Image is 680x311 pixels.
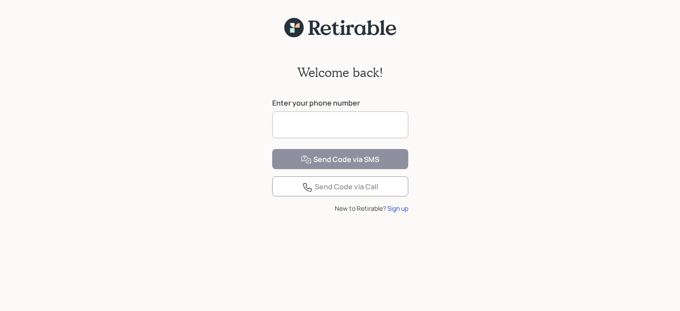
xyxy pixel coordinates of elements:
[387,204,408,213] div: Sign up
[272,98,408,108] label: Enter your phone number
[302,182,378,192] div: Send Code via Call
[272,204,408,213] div: New to Retirable?
[272,149,408,169] button: Send Code via SMS
[301,154,379,165] div: Send Code via SMS
[272,176,408,196] button: Send Code via Call
[297,65,383,80] h2: Welcome back!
